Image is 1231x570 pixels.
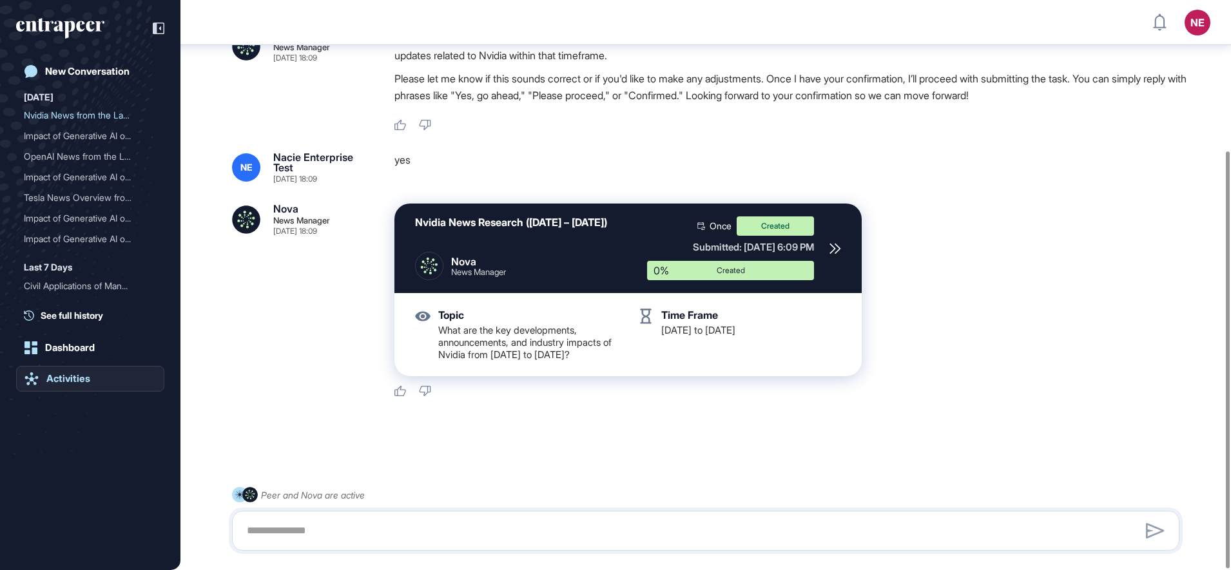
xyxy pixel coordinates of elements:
a: Activities [16,366,164,392]
div: Peer and Nova are active [261,487,365,503]
div: Nova [451,256,506,268]
div: Impact of Generative AI o... [24,208,146,229]
div: Nvidia News Research ([DATE] – [DATE]) [415,216,607,229]
span: See full history [41,309,103,322]
div: Last 7 Days [24,260,72,275]
div: [DATE] to [DATE] [661,324,840,336]
p: Just to confirm, I will be finalizing the research on Nvidia covering the time period from [DATE]... [394,30,1190,64]
div: Civil Applications of Man... [24,276,146,296]
div: Topic [438,309,464,321]
a: New Conversation [16,59,164,84]
button: NE [1185,10,1210,35]
div: Impact of Generative AI on Global Mental Health [24,229,157,249]
div: News Manager [451,268,506,276]
div: Nvidia News from the Last... [24,105,146,126]
div: Impact of Generative AI o... [24,167,146,187]
span: Once [710,222,732,231]
span: NE [240,162,253,173]
div: OpenAI News from the Last 2 Months [24,146,157,167]
div: [DATE] [24,90,53,105]
div: New Conversation [45,66,130,77]
div: Nacie Enterprise Test [273,152,374,173]
div: entrapeer-logo [16,18,104,39]
div: [DATE] 18:09 [273,227,317,235]
div: [DATE] 18:09 [273,175,317,183]
div: Strategic Research Report... [24,296,146,317]
a: See full history [24,309,164,322]
div: News Manager [273,43,330,52]
div: What are the key developments, announcements, and industry impacts of Nvidia from [DATE] to [DATE]? [438,324,617,361]
div: Nova [273,204,298,214]
div: Civil Applications of Manned and Unmanned Aerial Vehicles (UAVs/UAS) [24,276,157,296]
div: OpenAI News from the Last... [24,146,146,167]
div: Impact of Generative AI on Digital Banking in the USA [24,208,157,229]
div: Activities [46,373,90,385]
div: Impact of Generative AI on Art and Culture [24,126,157,146]
div: Impact of Generative AI o... [24,126,146,146]
div: Impact of Generative AI on Art and Culture [24,167,157,187]
div: Dashboard [45,342,95,354]
div: yes [394,152,1190,183]
div: Created [737,216,814,236]
div: 0% [647,261,689,280]
p: Please let me know if this sounds correct or if you'd like to make any adjustments. Once I have y... [394,70,1190,104]
div: News Manager [273,216,330,225]
div: Nvidia News from the Last Month [24,105,157,126]
div: Time Frame [661,309,718,321]
div: Submitted: [DATE] 6:09 PM [647,241,814,253]
div: Impact of Generative AI o... [24,229,146,249]
div: Tesla News Overview from the Last Two Months [24,187,157,208]
div: Created [657,267,804,274]
a: Dashboard [16,335,164,361]
div: [DATE] 18:09 [273,54,317,62]
div: Tesla News Overview from ... [24,187,146,208]
div: Strategic Research Report on Civil Applications of Manned and Unmanned Aerial Vehicles (UAVs/UAS)... [24,296,157,317]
